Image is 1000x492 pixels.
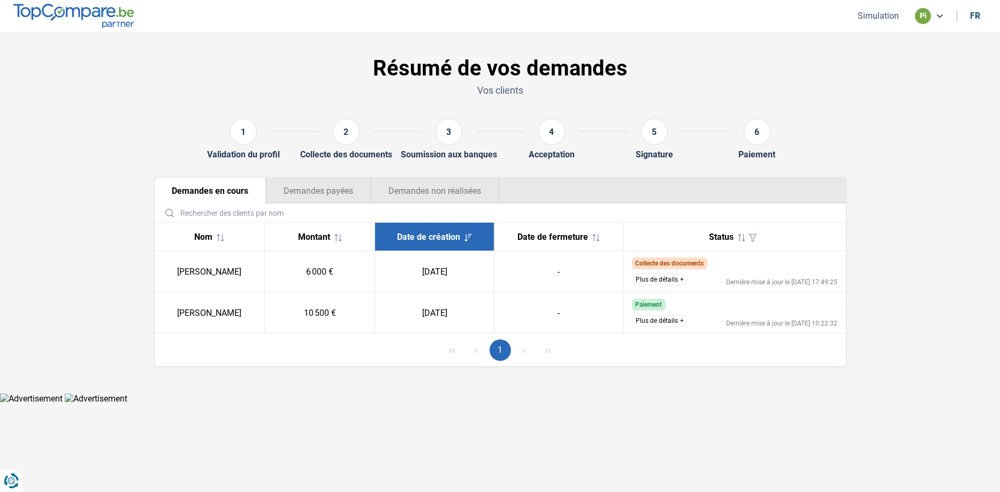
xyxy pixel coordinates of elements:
[436,118,462,145] div: 3
[155,292,265,334] td: [PERSON_NAME]
[494,292,623,334] td: -
[529,149,575,160] div: Acceptation
[375,292,494,334] td: [DATE]
[265,251,375,292] td: 6 000 €
[401,149,497,160] div: Soumission aux banques
[970,11,980,21] div: fr
[465,339,487,361] button: Previous Page
[513,339,535,361] button: Next Page
[738,149,775,160] div: Paiement
[375,251,494,292] td: [DATE]
[265,292,375,334] td: 10 500 €
[494,251,623,292] td: -
[915,8,931,24] div: pi
[371,178,499,203] button: Demandes non réalisées
[709,232,734,242] span: Status
[300,149,392,160] div: Collecte des documents
[490,339,511,361] button: Page 1
[333,118,360,145] div: 2
[207,149,280,160] div: Validation du profil
[632,315,688,327] button: Plus de détails
[726,279,837,285] div: Dernière mise à jour le [DATE] 17:49:25
[266,178,371,203] button: Demandes payées
[641,118,668,145] div: 5
[298,232,330,242] span: Montant
[230,118,257,145] div: 1
[155,178,266,203] button: Demandes en cours
[854,10,902,21] button: Simulation
[155,251,265,292] td: [PERSON_NAME]
[744,118,770,145] div: 6
[726,320,837,327] div: Dernière mise à jour le [DATE] 10:22:32
[538,118,565,145] div: 4
[194,232,212,242] span: Nom
[397,232,460,242] span: Date de création
[159,203,842,222] input: Rechercher des clients par nom
[537,339,559,361] button: Last Page
[441,339,463,361] button: First Page
[635,260,704,267] span: Collecte des documents
[154,56,847,81] h1: Résumé de vos demandes
[632,274,688,285] button: Plus de détails
[635,301,662,308] span: Paiement
[154,84,847,97] p: Vos clients
[517,232,588,242] span: Date de fermeture
[65,393,127,404] img: Advertisement
[636,149,673,160] div: Signature
[13,4,134,28] img: TopCompare.be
